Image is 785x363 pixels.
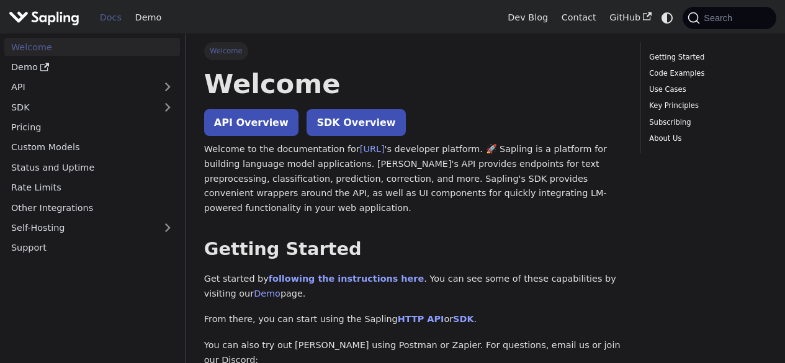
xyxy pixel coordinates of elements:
[398,314,444,324] a: HTTP API
[204,109,298,136] a: API Overview
[204,142,622,216] p: Welcome to the documentation for 's developer platform. 🚀 Sapling is a platform for building lang...
[4,119,180,137] a: Pricing
[501,8,554,27] a: Dev Blog
[204,42,248,60] span: Welcome
[360,144,385,154] a: [URL]
[204,312,622,327] p: From there, you can start using the Sapling or .
[649,100,763,112] a: Key Principles
[204,272,622,302] p: Get started by . You can see some of these capabilities by visiting our page.
[155,78,180,96] button: Expand sidebar category 'API'
[4,179,180,197] a: Rate Limits
[269,274,424,284] a: following the instructions here
[4,98,155,116] a: SDK
[204,67,622,101] h1: Welcome
[4,219,180,237] a: Self-Hosting
[155,98,180,116] button: Expand sidebar category 'SDK'
[683,7,776,29] button: Search (Command+K)
[700,13,740,23] span: Search
[649,117,763,128] a: Subscribing
[204,42,622,60] nav: Breadcrumbs
[649,52,763,63] a: Getting Started
[649,68,763,79] a: Code Examples
[4,38,180,56] a: Welcome
[93,8,128,27] a: Docs
[4,58,180,76] a: Demo
[4,199,180,217] a: Other Integrations
[649,133,763,145] a: About Us
[555,8,603,27] a: Contact
[658,9,676,27] button: Switch between dark and light mode (currently system mode)
[254,289,280,298] a: Demo
[603,8,658,27] a: GitHub
[453,314,473,324] a: SDK
[307,109,405,136] a: SDK Overview
[9,9,79,27] img: Sapling.ai
[4,158,180,176] a: Status and Uptime
[649,84,763,96] a: Use Cases
[4,239,180,257] a: Support
[204,238,622,261] h2: Getting Started
[4,78,155,96] a: API
[128,8,168,27] a: Demo
[4,138,180,156] a: Custom Models
[9,9,84,27] a: Sapling.aiSapling.ai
